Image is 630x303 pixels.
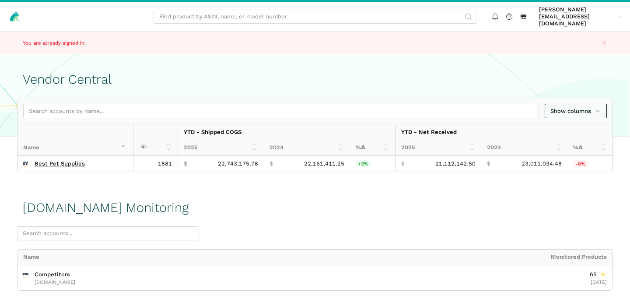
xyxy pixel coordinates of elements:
span: 22,161,411.25 [304,160,344,167]
span: $ [184,160,187,167]
div: Monitored Products [464,250,612,265]
div: 65 [590,271,607,278]
input: Search accounts by name... [23,104,539,118]
p: You are already signed in. [23,39,222,47]
span: [DOMAIN_NAME] [35,280,75,285]
span: -8% [573,160,588,167]
h1: Vendor Central [23,72,607,87]
div: Name [17,250,464,265]
input: Search accounts... [17,226,199,241]
h1: [DOMAIN_NAME] Monitoring [23,201,189,215]
a: Show columns [545,104,607,118]
a: [PERSON_NAME][EMAIL_ADDRESS][DOMAIN_NAME] [536,5,625,29]
a: Competitors [35,271,70,278]
a: Best Pet Supplies [35,160,85,167]
span: Show columns [550,107,601,116]
th: %Δ: activate to sort column ascending [567,140,612,156]
span: 21,112,142.50 [435,160,476,167]
th: %Δ: activate to sort column ascending [350,140,395,156]
span: +3% [356,160,371,167]
strong: YTD - Net Received [401,129,457,135]
span: 22,743,175.78 [218,160,258,167]
span: [PERSON_NAME][EMAIL_ADDRESS][DOMAIN_NAME] [539,6,616,28]
strong: YTD - Shipped COGS [184,129,241,135]
td: -8.25% [567,156,612,172]
span: 23,011,034.48 [521,160,562,167]
input: Find product by ASIN, name, or model number [154,10,476,24]
td: 1881 [133,156,178,172]
td: 2.63% [350,156,395,172]
span: $ [401,160,405,167]
th: 2025: activate to sort column ascending [178,140,264,156]
span: [DATE] [591,279,607,285]
span: $ [269,160,273,167]
button: Close [599,38,609,48]
th: 2024: activate to sort column ascending [481,140,567,156]
th: 2024: activate to sort column ascending [264,140,350,156]
th: : activate to sort column ascending [133,124,178,156]
span: $ [487,160,490,167]
th: 2025: activate to sort column ascending [395,140,481,156]
th: Name : activate to sort column descending [17,124,133,156]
